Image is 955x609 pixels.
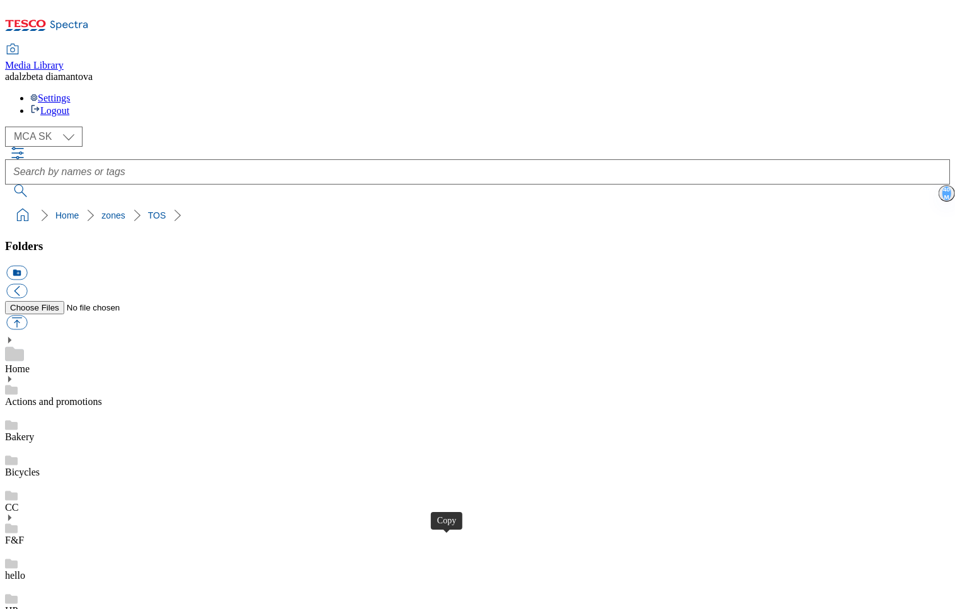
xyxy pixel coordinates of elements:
a: Home [55,210,79,220]
a: CC [5,502,18,513]
span: ad [5,71,14,82]
a: F&F [5,535,24,545]
a: Home [5,363,30,374]
nav: breadcrumb [5,203,950,227]
span: Media Library [5,60,64,71]
span: alzbeta diamantova [14,71,93,82]
a: Logout [30,105,69,116]
a: home [13,205,33,225]
a: hello [5,570,25,581]
a: Settings [30,93,71,103]
a: Bakery [5,431,34,442]
a: Bicycles [5,467,40,477]
h3: Folders [5,239,950,253]
a: TOS [148,210,166,220]
a: Media Library [5,45,64,71]
input: Search by names or tags [5,159,950,185]
a: zones [101,210,125,220]
a: Actions and promotions [5,396,102,407]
